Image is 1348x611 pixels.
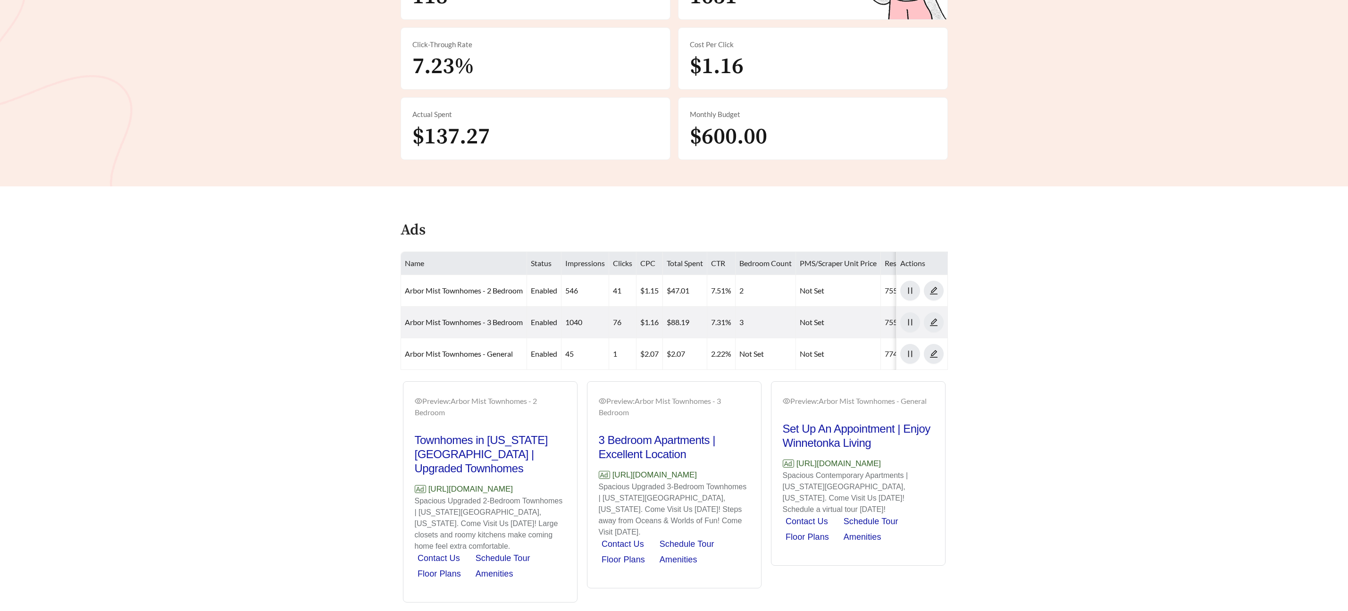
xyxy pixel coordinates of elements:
th: Actions [896,252,948,275]
td: 1 [609,338,636,370]
a: Contact Us [786,517,828,526]
a: Floor Plans [786,532,829,542]
th: Responsive Ad Id [881,252,945,275]
td: 755357725663 [881,275,945,307]
h4: Ads [401,222,426,239]
span: eye [783,397,790,405]
div: Click-Through Rate [412,39,659,50]
div: Preview: Arbor Mist Townhomes - 3 Bedroom [599,395,750,418]
a: Arbor Mist Townhomes - 2 Bedroom [405,286,523,295]
button: edit [924,344,944,364]
span: $600.00 [690,123,767,151]
td: 7.51% [707,275,736,307]
a: edit [924,286,944,295]
th: Impressions [561,252,609,275]
p: Spacious Contemporary Apartments | [US_STATE][GEOGRAPHIC_DATA], [US_STATE]. Come Visit Us [DATE]!... [783,470,934,515]
button: edit [924,281,944,301]
td: $47.01 [663,275,707,307]
div: Actual Spent [412,109,659,120]
td: $88.19 [663,307,707,338]
a: Arbor Mist Townhomes - General [405,349,513,358]
td: 755357734954 [881,307,945,338]
td: 546 [561,275,609,307]
span: 7.23% [412,52,474,81]
p: Spacious Upgraded 3-Bedroom Townhomes | [US_STATE][GEOGRAPHIC_DATA], [US_STATE]. Come Visit Us [D... [599,481,750,538]
td: Not Set [796,307,881,338]
a: edit [924,349,944,358]
div: Preview: Arbor Mist Townhomes - General [783,395,934,407]
th: Bedroom Count [736,252,796,275]
span: CTR [711,259,725,268]
td: 76 [609,307,636,338]
span: $1.16 [690,52,744,81]
span: Ad [783,460,794,468]
span: enabled [531,286,557,295]
td: $2.07 [636,338,663,370]
a: Amenities [844,532,881,542]
p: [URL][DOMAIN_NAME] [599,469,750,481]
span: pause [901,350,920,358]
button: pause [900,312,920,332]
span: enabled [531,349,557,358]
td: Not Set [736,338,796,370]
th: PMS/Scraper Unit Price [796,252,881,275]
span: $137.27 [412,123,490,151]
a: Floor Plans [602,555,645,564]
span: CPC [640,259,655,268]
span: edit [924,286,943,295]
span: pause [901,318,920,326]
a: Schedule Tour [844,517,898,526]
div: Monthly Budget [690,109,936,120]
a: edit [924,318,944,326]
span: enabled [531,318,557,326]
button: edit [924,312,944,332]
td: Not Set [796,275,881,307]
th: Status [527,252,561,275]
td: $1.15 [636,275,663,307]
td: 2.22% [707,338,736,370]
td: 41 [609,275,636,307]
th: Name [401,252,527,275]
th: Total Spent [663,252,707,275]
span: pause [901,286,920,295]
button: pause [900,281,920,301]
button: pause [900,344,920,364]
a: Schedule Tour [660,539,714,549]
h2: Set Up An Appointment | Enjoy Winnetonka Living [783,422,934,450]
td: $2.07 [663,338,707,370]
td: $1.16 [636,307,663,338]
a: Contact Us [602,539,644,549]
span: eye [599,397,606,405]
td: 45 [561,338,609,370]
h2: 3 Bedroom Apartments | Excellent Location [599,433,750,461]
a: Arbor Mist Townhomes - 3 Bedroom [405,318,523,326]
td: 7.31% [707,307,736,338]
td: 2 [736,275,796,307]
td: Not Set [796,338,881,370]
div: Cost Per Click [690,39,936,50]
a: Amenities [660,555,697,564]
span: edit [924,318,943,326]
span: edit [924,350,943,358]
th: Clicks [609,252,636,275]
td: 3 [736,307,796,338]
p: [URL][DOMAIN_NAME] [783,458,934,470]
td: 774158754151 [881,338,945,370]
td: 1040 [561,307,609,338]
span: Ad [599,471,610,479]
